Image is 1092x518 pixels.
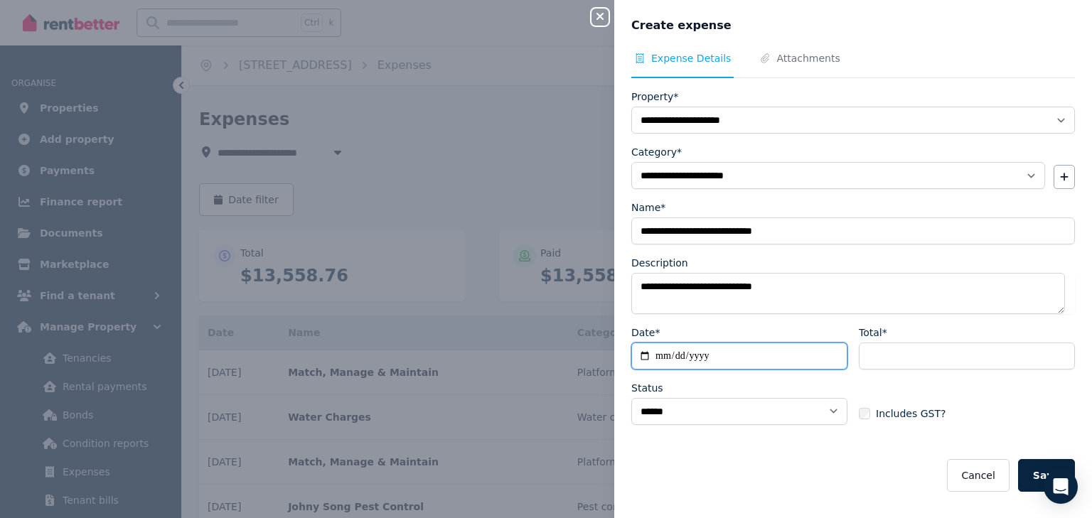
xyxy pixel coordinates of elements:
[631,17,732,34] span: Create expense
[651,51,731,65] span: Expense Details
[1018,459,1075,492] button: Save
[631,145,682,159] label: Category*
[631,256,688,270] label: Description
[947,459,1009,492] button: Cancel
[631,381,663,395] label: Status
[859,325,887,340] label: Total*
[776,51,840,65] span: Attachments
[1044,470,1078,504] div: Open Intercom Messenger
[631,90,678,104] label: Property*
[876,406,946,421] span: Includes GST?
[631,200,665,215] label: Name*
[859,408,870,419] input: Includes GST?
[631,325,660,340] label: Date*
[631,51,1075,78] nav: Tabs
